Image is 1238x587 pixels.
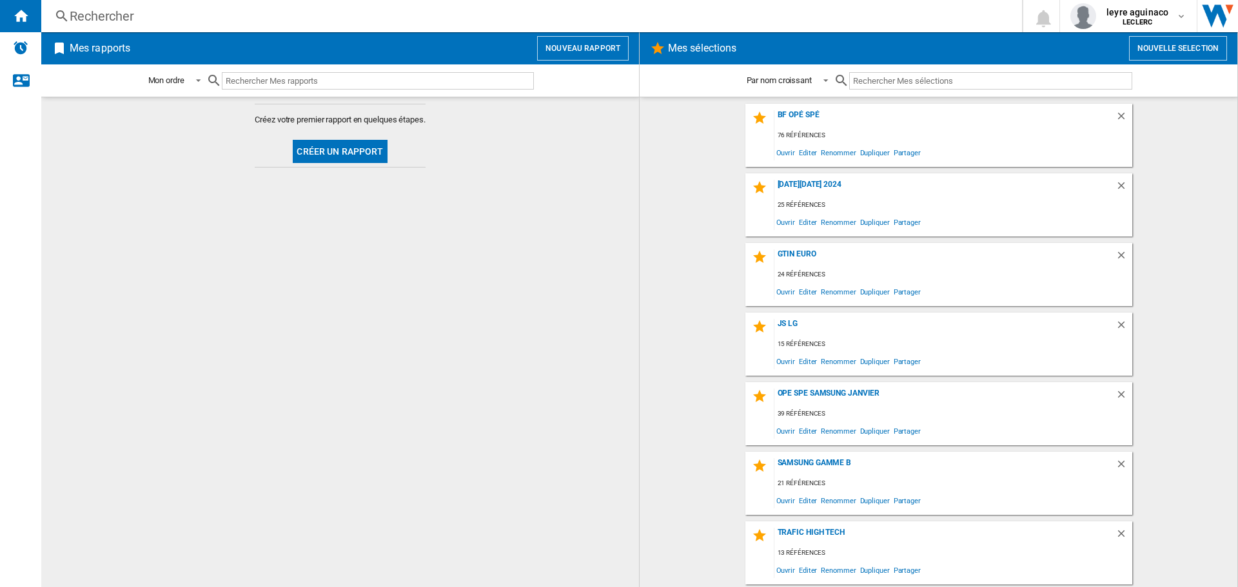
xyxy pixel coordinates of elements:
span: Ouvrir [774,144,797,161]
span: Partager [892,492,923,509]
span: Ouvrir [774,422,797,439]
div: Supprimer [1115,180,1132,197]
div: Mon ordre [148,75,184,85]
span: Ouvrir [774,352,797,370]
span: Renommer [819,213,858,231]
span: Editer [797,283,819,300]
span: Dupliquer [858,283,892,300]
span: Ouvrir [774,492,797,509]
span: Dupliquer [858,561,892,579]
span: Renommer [819,561,858,579]
span: Editer [797,144,819,161]
span: Renommer [819,144,858,161]
button: Nouveau rapport [537,36,629,61]
span: Editer [797,213,819,231]
div: Supprimer [1115,319,1132,336]
div: Supprimer [1115,389,1132,406]
span: Renommer [819,352,858,370]
span: Partager [892,283,923,300]
div: 76 références [774,128,1132,144]
span: Editer [797,561,819,579]
img: alerts-logo.svg [13,40,28,55]
div: Rechercher [70,7,988,25]
span: Dupliquer [858,144,892,161]
span: Créez votre premier rapport en quelques étapes. [255,114,425,126]
h2: Mes sélections [665,36,739,61]
div: 13 références [774,545,1132,561]
div: Samsung gamme B [774,458,1115,476]
span: Partager [892,422,923,439]
div: GTIN EURO [774,249,1115,267]
span: Editer [797,492,819,509]
span: Partager [892,213,923,231]
span: Dupliquer [858,213,892,231]
span: Dupliquer [858,492,892,509]
div: BF opé spé [774,110,1115,128]
span: Renommer [819,492,858,509]
span: Ouvrir [774,213,797,231]
div: Supprimer [1115,458,1132,476]
button: Nouvelle selection [1129,36,1227,61]
span: Editer [797,422,819,439]
span: Renommer [819,422,858,439]
div: 24 références [774,267,1132,283]
div: 21 références [774,476,1132,492]
div: trafic high tech [774,528,1115,545]
span: Partager [892,352,923,370]
div: 39 références [774,406,1132,422]
span: Editer [797,352,819,370]
h2: Mes rapports [67,36,133,61]
div: OPE SPE SAMSUNG JANVIER [774,389,1115,406]
div: 25 références [774,197,1132,213]
span: Ouvrir [774,561,797,579]
div: 15 références [774,336,1132,352]
div: Par nom croissant [747,75,812,85]
input: Rechercher Mes sélections [849,72,1132,90]
span: Ouvrir [774,283,797,300]
span: Partager [892,561,923,579]
div: Supprimer [1115,110,1132,128]
div: [DATE][DATE] 2024 [774,180,1115,197]
img: profile.jpg [1070,3,1096,29]
button: Créer un rapport [293,140,387,163]
span: Dupliquer [858,422,892,439]
div: Supprimer [1115,528,1132,545]
span: Dupliquer [858,352,892,370]
div: Supprimer [1115,249,1132,267]
b: LECLERC [1123,18,1152,26]
span: Renommer [819,283,858,300]
span: leyre aguinaco [1106,6,1168,19]
div: JS LG [774,319,1115,336]
span: Partager [892,144,923,161]
input: Rechercher Mes rapports [222,72,534,90]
